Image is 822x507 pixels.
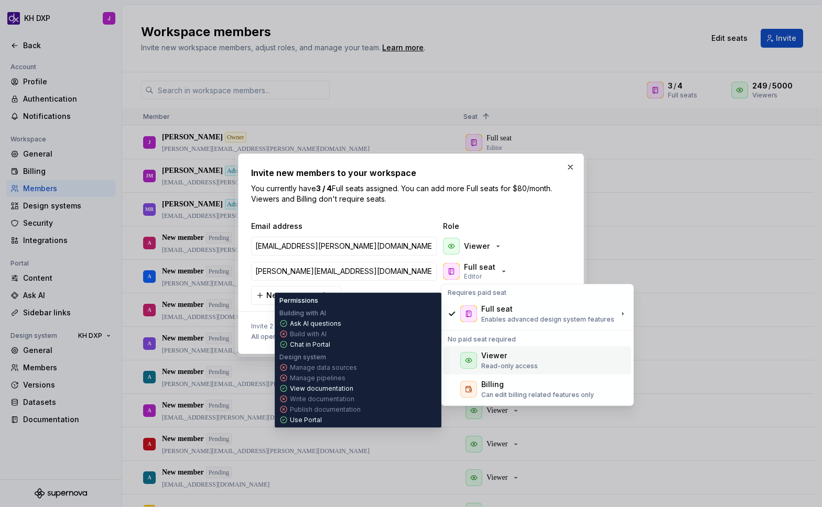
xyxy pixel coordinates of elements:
div: Full seat [481,304,513,314]
span: Invite 2 members to: [251,322,380,330]
button: Full seatEditor [441,261,512,282]
p: Build with AI [290,330,327,338]
p: Publish documentation [290,405,361,414]
button: New team member [251,286,342,305]
p: You currently have Full seats assigned. You can add more Full seats for $80/month. Viewers and Bi... [251,183,571,204]
span: New team member [266,290,335,301]
p: Ask AI questions [290,319,341,328]
p: Read-only access [481,362,538,370]
p: View documentation [290,384,353,393]
p: Editor [464,272,482,281]
div: Viewer [481,350,507,361]
span: Email address [251,221,439,232]
p: Manage data sources [290,363,357,372]
p: Viewer [464,241,490,251]
p: Use Portal [290,416,322,424]
p: Permissions [279,296,318,305]
div: No paid seat required [444,333,631,346]
b: 3 / 4 [316,184,332,193]
span: Role [443,221,548,232]
p: Manage pipelines [290,374,345,382]
span: All open design systems and projects [251,333,369,341]
button: Viewer [441,236,506,257]
h2: Invite new members to your workspace [251,167,571,179]
p: Building with AI [279,309,326,317]
div: Billing [481,379,504,390]
p: Design system [279,353,326,361]
p: Write documentation [290,395,354,403]
p: Full seat [464,262,495,272]
p: Enables advanced design system features [481,315,614,324]
p: Can edit billing related features only [481,391,594,399]
p: Chat in Portal [290,340,330,349]
div: Requires paid seat [444,286,631,299]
